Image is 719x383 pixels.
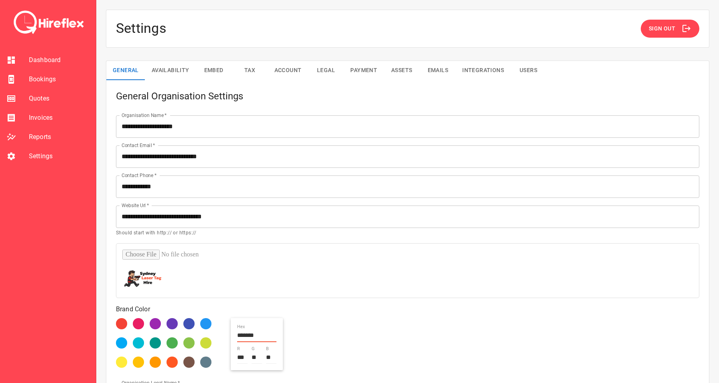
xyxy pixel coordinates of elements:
[116,337,127,349] div: #03a9f4
[29,113,89,123] span: Invoices
[150,318,161,329] div: #9c27b0
[116,20,167,37] h4: Settings
[29,55,89,65] span: Dashboard
[420,61,456,80] button: Emails
[116,318,127,329] div: #f44336
[122,172,156,179] label: Contact Phone
[384,61,420,80] button: Assets
[116,229,699,237] p: Should start with http:// or https://
[150,357,161,368] div: #ff9800
[252,347,255,352] label: g
[167,318,178,329] div: #673ab7
[649,24,675,34] span: Sign Out
[232,61,268,80] button: Tax
[456,61,510,80] button: Integrations
[133,357,144,368] div: #ffc107
[167,357,178,368] div: #ff5722
[29,75,89,84] span: Bookings
[200,357,211,368] div: #607d8b
[133,318,144,329] div: #e91e63
[200,318,211,329] div: #2196f3
[268,61,308,80] button: Account
[150,337,161,349] div: #009688
[116,304,699,314] p: Brand Color
[344,61,384,80] button: Payment
[29,132,89,142] span: Reports
[308,61,344,80] button: Legal
[106,61,145,80] button: General
[133,337,144,349] div: #00bcd4
[122,202,149,209] label: Website Url
[237,347,240,352] label: r
[183,318,195,329] div: #3f51b5
[167,337,178,349] div: #4caf50
[145,61,196,80] button: Availability
[510,61,546,80] button: Users
[641,20,699,38] button: Sign Out
[196,61,232,80] button: Embed
[116,357,127,368] div: #ffeb3b
[29,151,89,161] span: Settings
[200,337,211,349] div: #cddc39
[237,325,245,330] label: hex
[122,142,155,149] label: Contact Email
[183,337,195,349] div: #8bc34a
[122,112,167,119] label: Organisation Name
[183,357,195,368] div: #795548
[122,268,162,290] img: Uploaded
[266,347,269,352] label: b
[116,90,699,103] h5: General Organisation Settings
[29,94,89,103] span: Quotes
